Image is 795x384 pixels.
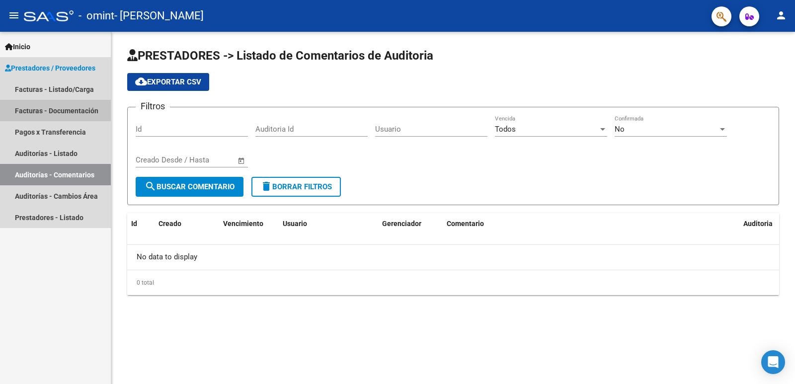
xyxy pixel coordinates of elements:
[131,220,137,228] span: Id
[145,182,235,191] span: Buscar Comentario
[127,49,433,63] span: PRESTADORES -> Listado de Comentarios de Auditoria
[185,155,233,164] input: Fecha fin
[447,220,484,228] span: Comentario
[5,63,95,74] span: Prestadores / Proveedores
[279,213,378,234] datatable-header-cell: Usuario
[114,5,204,27] span: - [PERSON_NAME]
[223,220,263,228] span: Vencimiento
[382,220,421,228] span: Gerenciador
[743,220,773,228] span: Auditoria
[260,180,272,192] mat-icon: delete
[378,213,443,234] datatable-header-cell: Gerenciador
[127,245,779,270] div: No data to display
[251,177,341,197] button: Borrar Filtros
[127,73,209,91] button: Exportar CSV
[127,213,155,234] datatable-header-cell: Id
[8,9,20,21] mat-icon: menu
[159,220,181,228] span: Creado
[155,213,219,234] datatable-header-cell: Creado
[136,155,176,164] input: Fecha inicio
[145,180,157,192] mat-icon: search
[739,213,779,234] datatable-header-cell: Auditoria
[219,213,279,234] datatable-header-cell: Vencimiento
[260,182,332,191] span: Borrar Filtros
[127,270,779,295] div: 0 total
[136,99,170,113] h3: Filtros
[136,177,243,197] button: Buscar Comentario
[79,5,114,27] span: - omint
[5,41,30,52] span: Inicio
[615,125,625,134] span: No
[283,220,307,228] span: Usuario
[135,77,201,86] span: Exportar CSV
[761,350,785,374] div: Open Intercom Messenger
[775,9,787,21] mat-icon: person
[495,125,516,134] span: Todos
[443,213,739,234] datatable-header-cell: Comentario
[236,155,247,166] button: Open calendar
[135,76,147,87] mat-icon: cloud_download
